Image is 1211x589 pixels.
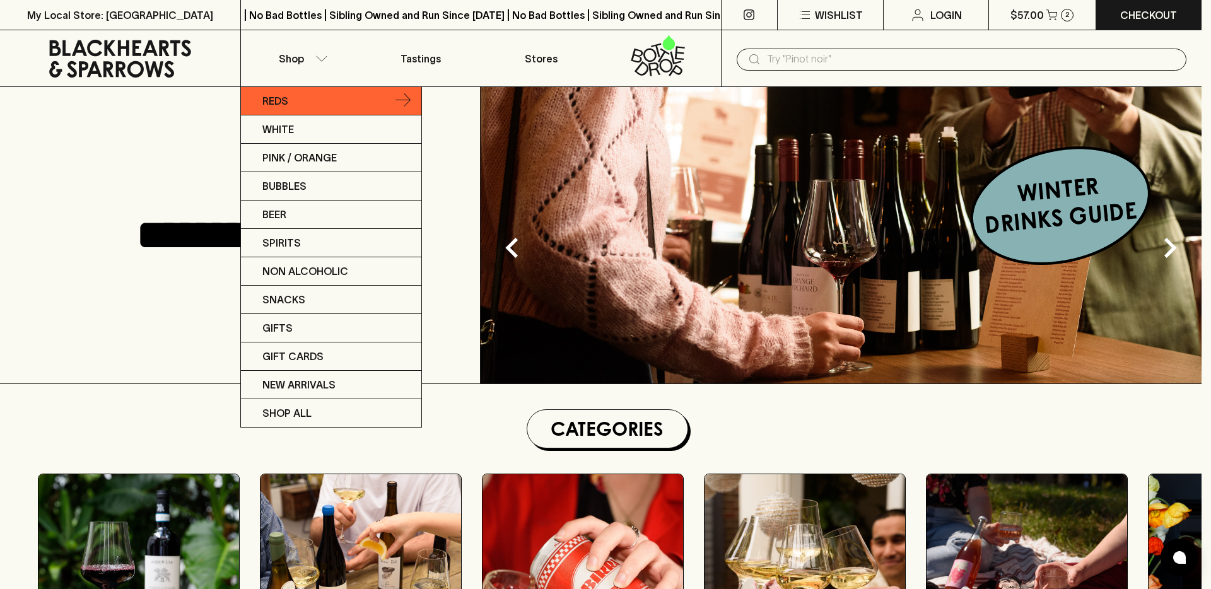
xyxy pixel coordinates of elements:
a: Reds [241,87,421,115]
a: Non Alcoholic [241,257,421,286]
a: Pink / Orange [241,144,421,172]
a: Spirits [241,229,421,257]
p: Gift Cards [262,349,324,364]
p: Pink / Orange [262,150,337,165]
p: Beer [262,207,286,222]
a: Bubbles [241,172,421,201]
p: New Arrivals [262,377,336,392]
p: SHOP ALL [262,405,312,421]
a: Snacks [241,286,421,314]
a: White [241,115,421,144]
img: bubble-icon [1173,551,1186,564]
a: Gift Cards [241,342,421,371]
p: Gifts [262,320,293,335]
p: Spirits [262,235,301,250]
p: Bubbles [262,178,307,194]
a: Gifts [241,314,421,342]
p: Non Alcoholic [262,264,348,279]
p: Snacks [262,292,305,307]
p: Reds [262,93,288,108]
a: SHOP ALL [241,399,421,427]
p: White [262,122,294,137]
a: Beer [241,201,421,229]
a: New Arrivals [241,371,421,399]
